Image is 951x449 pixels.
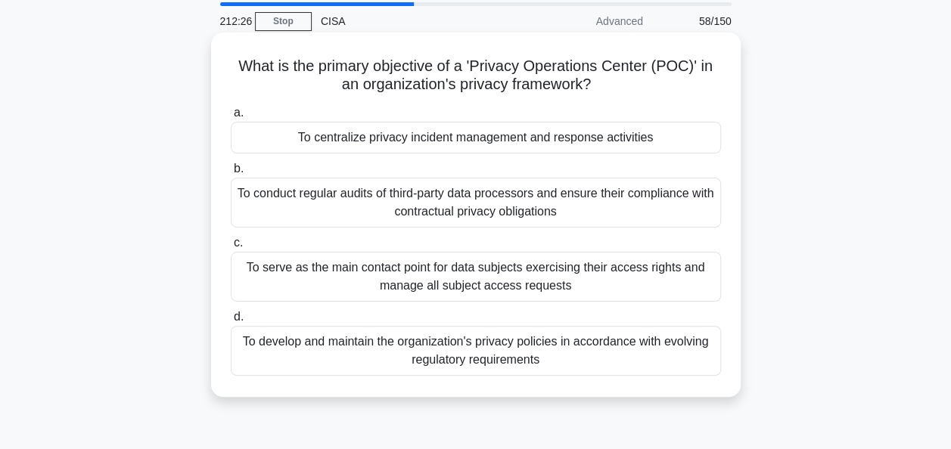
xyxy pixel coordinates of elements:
[231,178,721,228] div: To conduct regular audits of third-party data processors and ensure their compliance with contrac...
[234,162,244,175] span: b.
[211,6,255,36] div: 212:26
[652,6,741,36] div: 58/150
[231,122,721,153] div: To centralize privacy incident management and response activities
[231,252,721,302] div: To serve as the main contact point for data subjects exercising their access rights and manage al...
[255,12,312,31] a: Stop
[229,57,723,94] h5: What is the primary objective of a 'Privacy Operations Center (POC)' in an organization's privacy...
[234,236,243,249] span: c.
[312,6,520,36] div: CISA
[520,6,652,36] div: Advanced
[234,106,244,119] span: a.
[231,326,721,376] div: To develop and maintain the organization's privacy policies in accordance with evolving regulator...
[234,310,244,323] span: d.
